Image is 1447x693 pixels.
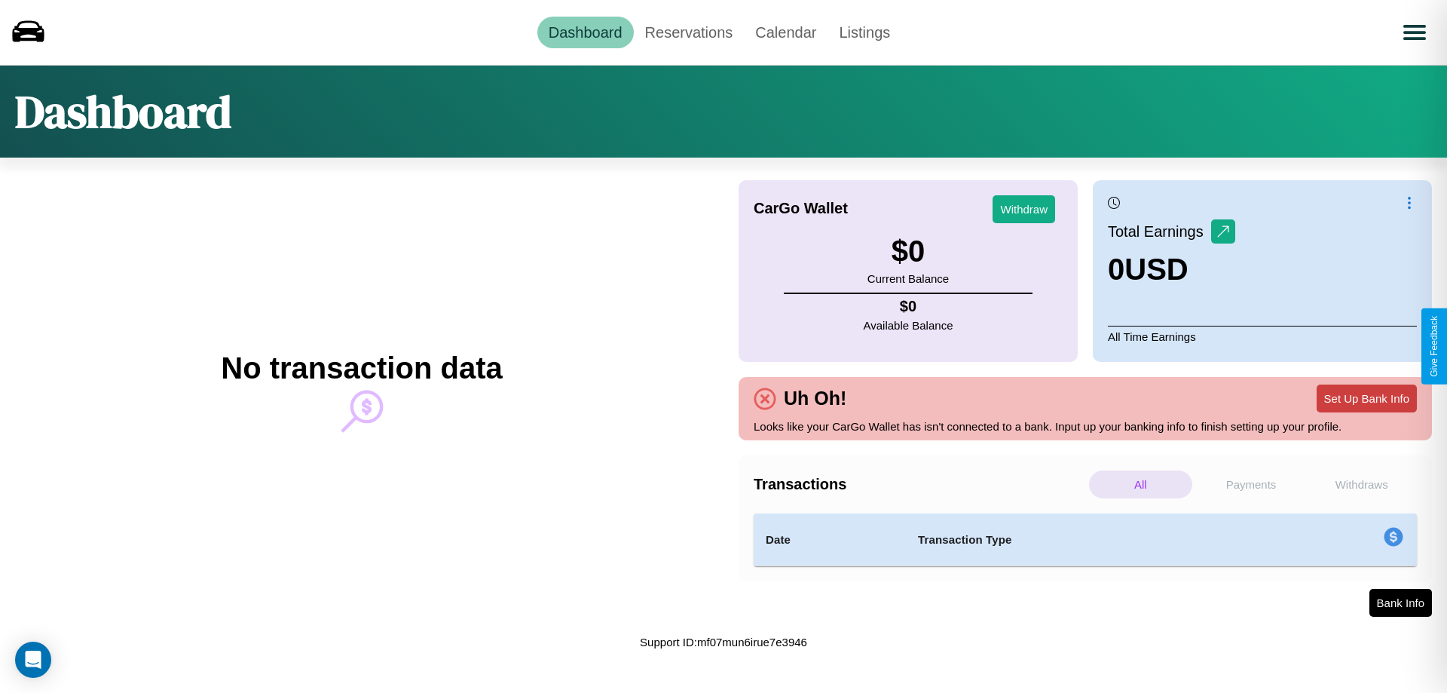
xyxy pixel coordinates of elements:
[15,81,231,143] h1: Dashboard
[754,200,848,217] h4: CarGo Wallet
[1310,471,1413,498] p: Withdraws
[744,17,828,48] a: Calendar
[828,17,901,48] a: Listings
[1369,589,1432,617] button: Bank Info
[993,195,1055,223] button: Withdraw
[754,514,1417,566] table: simple table
[640,632,807,652] p: Support ID: mf07mun6irue7e3946
[537,17,634,48] a: Dashboard
[1317,385,1417,412] button: Set Up Bank Info
[1393,11,1436,54] button: Open menu
[1200,471,1303,498] p: Payments
[1108,326,1417,347] p: All Time Earnings
[766,531,894,549] h4: Date
[754,476,1085,493] h4: Transactions
[221,351,502,385] h2: No transaction data
[776,388,854,409] h4: Uh Oh!
[867,268,949,289] p: Current Balance
[1108,253,1235,287] h3: 0 USD
[864,315,953,336] p: Available Balance
[864,298,953,315] h4: $ 0
[1089,471,1192,498] p: All
[754,416,1417,437] p: Looks like your CarGo Wallet has isn't connected to a bank. Input up your banking info to finish ...
[1108,218,1211,245] p: Total Earnings
[634,17,745,48] a: Reservations
[918,531,1260,549] h4: Transaction Type
[1429,316,1439,377] div: Give Feedback
[15,642,51,678] div: Open Intercom Messenger
[867,235,949,268] h3: $ 0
